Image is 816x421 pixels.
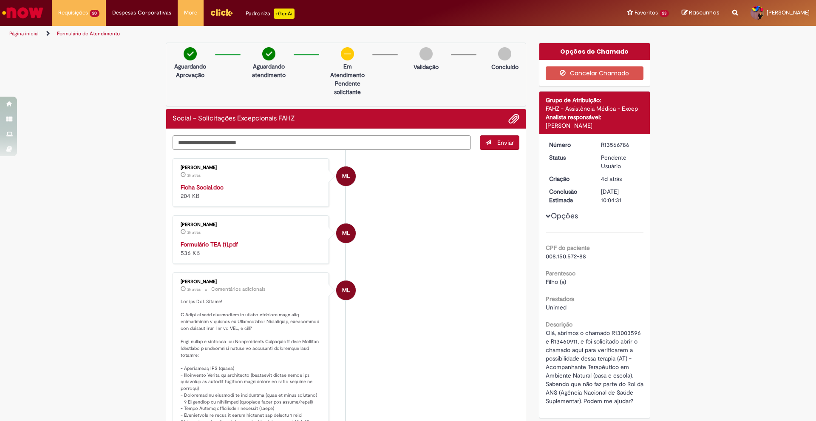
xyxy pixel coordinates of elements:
[546,113,644,121] div: Analista responsável:
[601,187,640,204] div: [DATE] 10:04:31
[546,304,567,311] span: Unimed
[508,113,519,124] button: Adicionar anexos
[497,139,514,146] span: Enviar
[181,183,224,191] a: Ficha Social.doc
[187,230,201,235] time: 29/09/2025 08:59:52
[336,223,356,243] div: undefined Off-line
[9,30,39,37] a: Página inicial
[546,321,572,328] b: Descrição
[187,230,201,235] span: 3h atrás
[181,240,322,257] div: 536 KB
[660,10,669,17] span: 23
[327,62,368,79] p: Em Atendimento
[327,79,368,96] p: Pendente solicitante
[184,9,197,17] span: More
[248,62,289,79] p: Aguardando atendimento
[480,135,519,150] button: Enviar
[58,9,88,17] span: Requisições
[341,47,354,60] img: circle-minus.png
[181,241,238,248] a: Formulário TEA (1).pdf
[601,175,622,183] time: 25/09/2025 14:04:27
[491,63,518,71] p: Concluído
[181,279,322,284] div: [PERSON_NAME]
[546,329,645,405] span: Olá, abrimos o chamado R13003596 e R13460911, e foi solicitado abrir o chamado aqui para verifica...
[336,281,356,300] div: undefined Off-line
[546,244,590,252] b: CPF do paciente
[1,4,45,21] img: ServiceNow
[187,287,201,292] time: 29/09/2025 08:59:23
[543,153,595,162] dt: Status
[601,175,640,183] div: 25/09/2025 14:04:27
[342,280,350,301] span: ML
[414,63,439,71] p: Validação
[543,175,595,183] dt: Criação
[546,66,644,80] button: Cancelar Chamado
[543,140,595,149] dt: Número
[262,47,275,60] img: check-circle-green.png
[112,9,171,17] span: Despesas Corporativas
[342,223,350,243] span: ML
[539,43,650,60] div: Opções do Chamado
[543,187,595,204] dt: Conclusão Estimada
[546,104,644,113] div: FAHZ - Assistência Médica - Excep
[601,140,640,149] div: R13566786
[6,26,538,42] ul: Trilhas de página
[419,47,433,60] img: img-circle-grey.png
[181,222,322,227] div: [PERSON_NAME]
[246,9,295,19] div: Padroniza
[187,287,201,292] span: 3h atrás
[546,96,644,104] div: Grupo de Atribuição:
[90,10,99,17] span: 20
[546,121,644,130] div: [PERSON_NAME]
[184,47,197,60] img: check-circle-green.png
[498,47,511,60] img: img-circle-grey.png
[336,166,356,186] div: undefined Off-line
[546,269,575,277] b: Parentesco
[173,135,471,150] textarea: Digite sua mensagem aqui...
[682,9,720,17] a: Rascunhos
[546,252,586,260] span: 008.150.572-88
[210,6,233,19] img: click_logo_yellow_360x200.png
[57,30,120,37] a: Formulário de Atendimento
[187,173,201,178] span: 3h atrás
[546,295,574,303] b: Prestadora
[181,165,322,170] div: [PERSON_NAME]
[211,286,266,293] small: Comentários adicionais
[187,173,201,178] time: 29/09/2025 08:59:52
[173,115,295,123] h2: Social – Solicitações Excepcionais FAHZ Histórico de tíquete
[546,278,566,286] span: Filho (a)
[601,175,622,183] span: 4d atrás
[181,183,322,200] div: 204 KB
[342,166,350,186] span: ML
[274,9,295,19] p: +GenAi
[635,9,658,17] span: Favoritos
[689,9,720,17] span: Rascunhos
[767,9,810,16] span: [PERSON_NAME]
[170,62,211,79] p: Aguardando Aprovação
[601,153,640,170] div: Pendente Usuário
